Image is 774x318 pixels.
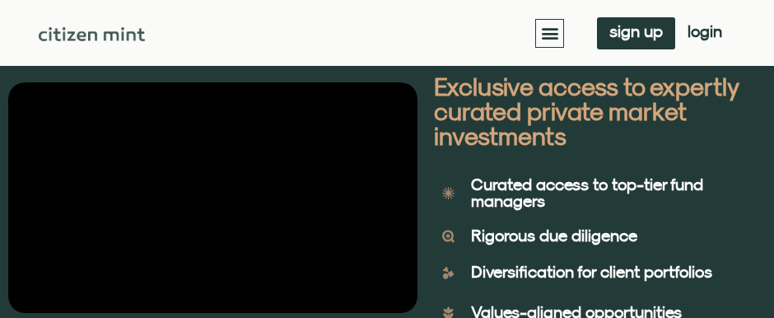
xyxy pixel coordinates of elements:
span: sign up [609,26,663,37]
b: Diversification for client portfolios [471,262,712,281]
b: Rigorous due diligence [471,226,637,245]
b: Curated access to top-tier fund managers [471,175,703,210]
img: Citizen Mint [39,27,145,41]
div: Menu Toggle [535,19,564,48]
span: login [688,26,722,37]
b: Exclusive access to expertly curated private market investments [434,72,738,150]
a: sign up [597,17,675,49]
a: login [675,17,734,49]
